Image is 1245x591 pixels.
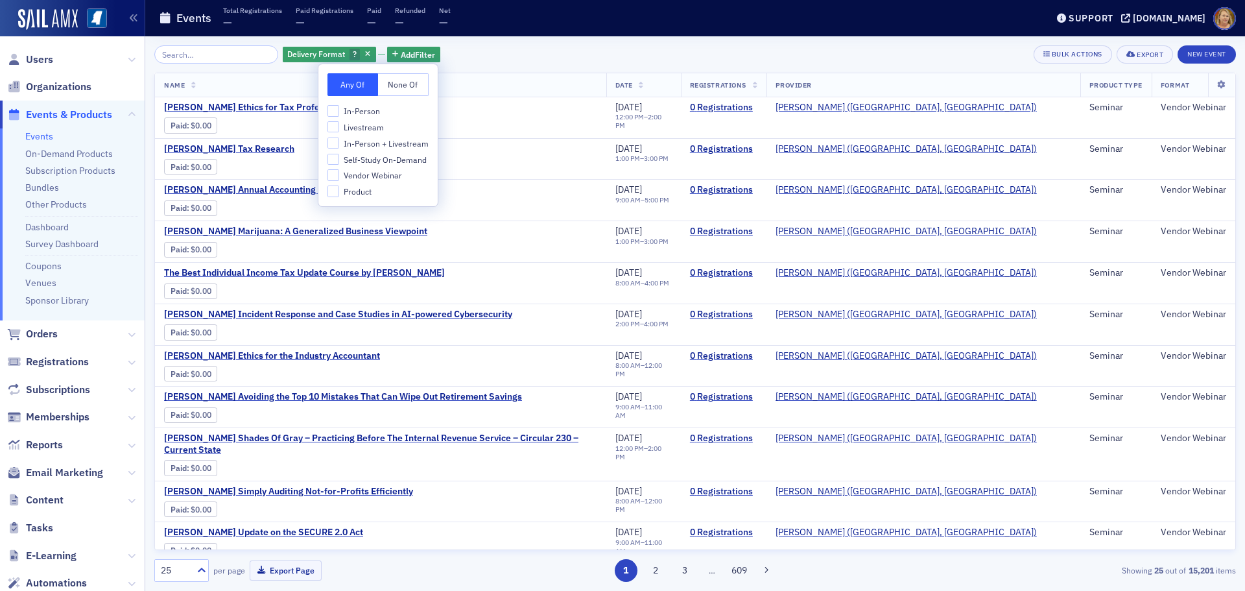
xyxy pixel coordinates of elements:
button: Bulk Actions [1034,45,1112,64]
a: Venues [25,277,56,289]
a: Tasks [7,521,53,535]
span: Name [164,80,185,90]
a: Content [7,493,64,507]
h1: Events [176,10,211,26]
div: – [615,497,672,514]
div: – [615,237,669,246]
span: Surgent (Radnor, PA) [776,486,1037,498]
time: 12:00 PM [615,112,644,121]
span: $0.00 [191,245,211,254]
a: Paid [171,546,187,555]
p: Paid [367,6,381,15]
span: — [296,15,305,30]
span: Add Filter [401,49,435,60]
div: Paid: 0 - $0 [164,366,217,381]
a: 0 Registrations [690,391,757,403]
span: [DATE] [615,225,642,237]
a: On-Demand Products [25,148,113,160]
span: — [223,15,232,30]
div: Vendor Webinar [1161,267,1226,279]
span: Surgent's Avoiding the Top 10 Mistakes That Can Wipe Out Retirement Savings [164,391,522,403]
div: – [615,154,669,163]
button: Export Page [250,561,322,581]
span: Surgent (Radnor, PA) [776,433,1037,444]
span: In-Person [344,106,380,117]
a: Other Products [25,199,87,210]
a: Paid [171,463,187,473]
a: Paid [171,328,187,337]
span: Orders [26,327,58,341]
div: Showing out of items [884,564,1236,576]
span: Tasks [26,521,53,535]
div: Vendor Webinar [1161,486,1226,498]
a: The Best Individual Income Tax Update Course by [PERSON_NAME] [164,267,445,279]
a: Memberships [7,410,89,424]
a: [PERSON_NAME] Ethics for the Industry Accountant [164,350,382,362]
span: Surgent (Radnor, PA) [776,143,1037,155]
div: Paid: 0 - $0 [164,159,217,175]
span: $0.00 [191,328,211,337]
a: [PERSON_NAME] Marijuana: A Generalized Business Viewpoint [164,226,427,237]
p: Paid Registrations [296,6,353,15]
div: Seminar [1089,102,1143,114]
label: Livestream [327,121,429,133]
span: — [395,15,404,30]
span: : [171,369,191,379]
span: Surgent (Radnor, PA) [776,267,1037,279]
div: – [615,196,669,204]
label: per page [213,564,245,576]
span: [DATE] [615,432,642,444]
a: Coupons [25,260,62,272]
div: Paid: 0 - $0 [164,460,217,476]
a: [PERSON_NAME] Shades Of Gray – Practicing Before The Internal Revenue Service – Circular 230 –Cur... [164,433,597,455]
label: Product [327,186,429,197]
span: Surgent's Ethics for the Industry Accountant [164,350,382,362]
span: Registrations [690,80,746,90]
time: 9:00 AM [615,538,641,547]
span: $0.00 [191,463,211,473]
span: : [171,245,191,254]
strong: 25 [1152,564,1165,576]
a: [PERSON_NAME] ([GEOGRAPHIC_DATA], [GEOGRAPHIC_DATA]) [776,527,1037,538]
span: : [171,410,191,420]
a: [PERSON_NAME] Simply Auditing Not-for-Profits Efficiently [164,486,413,498]
div: Seminar [1089,527,1143,538]
a: 0 Registrations [690,350,757,362]
time: 1:00 PM [615,237,640,246]
a: Reports [7,438,63,452]
a: Paid [171,286,187,296]
time: 3:00 PM [644,154,669,163]
div: Seminar [1089,143,1143,155]
a: [PERSON_NAME] ([GEOGRAPHIC_DATA], [GEOGRAPHIC_DATA]) [776,102,1037,114]
a: [PERSON_NAME] ([GEOGRAPHIC_DATA], [GEOGRAPHIC_DATA]) [776,309,1037,320]
span: The Best Individual Income Tax Update Course by Surgent [164,267,445,279]
time: 11:00 AM [615,402,662,420]
div: Vendor Webinar [1161,102,1226,114]
a: Paid [171,162,187,172]
div: Seminar [1089,184,1143,196]
a: [PERSON_NAME] Avoiding the Top 10 Mistakes That Can Wipe Out Retirement Savings [164,391,522,403]
span: Surgent (Radnor, PA) [776,527,1037,538]
div: Vendor Webinar [1161,309,1226,320]
span: Email Marketing [26,466,103,480]
time: 2:00 PM [615,112,661,130]
div: Seminar [1089,350,1143,362]
button: [DOMAIN_NAME] [1121,14,1210,23]
a: Paid [171,245,187,254]
time: 12:00 PM [615,444,644,453]
span: $0.00 [191,286,211,296]
time: 8:00 AM [615,361,641,370]
span: … [703,564,721,576]
span: Surgent's Simply Auditing Not-for-Profits Efficiently [164,486,413,498]
a: [PERSON_NAME] Tax Research [164,143,382,155]
div: 25 [161,564,189,577]
a: Subscription Products [25,165,115,176]
span: : [171,463,191,473]
span: Events & Products [26,108,112,122]
a: 0 Registrations [690,102,757,114]
div: Paid: 0 - $0 [164,501,217,517]
span: Automations [26,576,87,590]
span: Surgent's Ethics for Tax Professionals [164,102,382,114]
label: In-Person [327,105,429,117]
a: Paid [171,505,187,514]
